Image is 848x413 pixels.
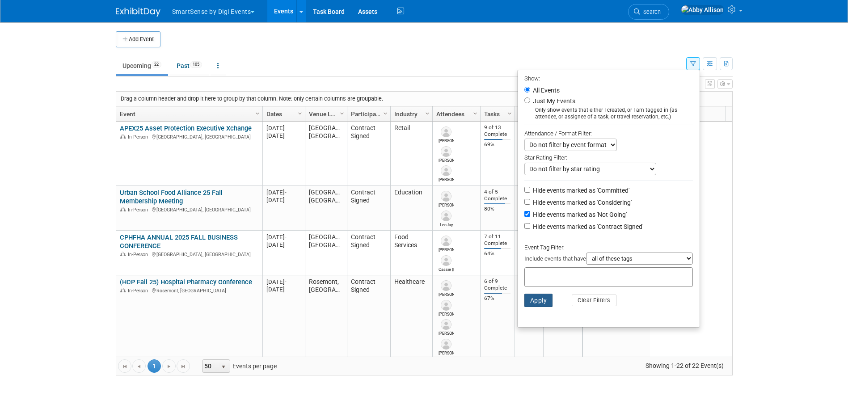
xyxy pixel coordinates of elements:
[305,122,347,186] td: [GEOGRAPHIC_DATA], [GEOGRAPHIC_DATA]
[120,189,223,205] a: Urban School Food Alliance 25 Fall Membership Meeting
[128,134,151,140] span: In-Person
[266,233,301,241] div: [DATE]
[118,359,131,373] a: Go to the first page
[296,110,304,117] span: Column Settings
[422,106,432,120] a: Column Settings
[266,189,301,196] div: [DATE]
[531,210,627,219] label: Hide events marked as 'Not Going'
[285,125,287,131] span: -
[470,106,480,120] a: Column Settings
[120,278,252,286] a: (HCP Fall 25) Hospital Pharmacy Conference
[180,363,187,370] span: Go to the last page
[266,196,301,204] div: [DATE]
[285,234,287,240] span: -
[515,231,543,275] td: 10x10
[309,106,341,122] a: Venue Location
[524,242,693,253] div: Event Tag Filter:
[266,278,301,286] div: [DATE]
[441,280,451,291] img: Amy Berry
[640,8,661,15] span: Search
[524,72,693,84] div: Show:
[128,207,151,213] span: In-Person
[439,311,454,317] div: Hackbart Jeff
[484,233,510,247] div: 7 of 11 Complete
[441,236,451,246] img: Jim Lewis
[441,126,451,137] img: Fran Tasker
[439,176,454,183] div: Sara Kaster
[305,186,347,231] td: [GEOGRAPHIC_DATA], [GEOGRAPHIC_DATA]
[390,186,432,231] td: Education
[116,8,160,17] img: ExhibitDay
[484,278,510,291] div: 6 of 9 Complete
[424,110,431,117] span: Column Settings
[170,57,209,74] a: Past105
[441,339,451,350] img: Carissa Conlee
[441,255,451,266] img: Cassie (Cassandra) Murray
[120,233,238,250] a: CPHFHA ANNUAL 2025 FALL BUSINESS CONFERENCE
[266,132,301,139] div: [DATE]
[121,363,128,370] span: Go to the first page
[439,330,454,337] div: Dana Deignan
[439,246,454,253] div: Jim Lewis
[441,319,451,330] img: Dana Deignan
[439,137,454,144] div: Fran Tasker
[436,106,474,122] a: Attendees
[441,211,451,221] img: LeeJay Moreno
[524,128,693,139] div: Attendance / Format Filter:
[572,295,616,306] button: Clear Filters
[120,252,126,256] img: In-Person Event
[120,287,258,294] div: Rosemont, [GEOGRAPHIC_DATA]
[266,106,299,122] a: Dates
[203,360,218,372] span: 50
[484,189,510,202] div: 4 of 5 Complete
[266,286,301,293] div: [DATE]
[439,291,454,298] div: Amy Berry
[135,363,143,370] span: Go to the previous page
[439,202,454,208] div: Laura Wisdom
[305,231,347,275] td: [GEOGRAPHIC_DATA], [GEOGRAPHIC_DATA]
[347,275,390,359] td: Contract Signed
[472,110,479,117] span: Column Settings
[253,106,262,120] a: Column Settings
[120,124,252,132] a: APEX25 Asset Protection Executive Xchange
[524,107,693,120] div: Only show events that either I created, or I am tagged in (as attendee, or assignee of a task, or...
[266,241,301,249] div: [DATE]
[162,359,176,373] a: Go to the next page
[681,5,724,15] img: Abby Allison
[505,106,515,120] a: Column Settings
[128,252,151,257] span: In-Person
[177,359,190,373] a: Go to the last page
[484,206,510,212] div: 80%
[254,110,261,117] span: Column Settings
[380,106,390,120] a: Column Settings
[116,92,732,106] div: Drag a column header and drop it here to group by that column. Note: only certain columns are gro...
[165,363,173,370] span: Go to the next page
[394,106,426,122] a: Industry
[484,141,510,148] div: 69%
[441,191,451,202] img: Laura Wisdom
[531,222,643,231] label: Hide events marked as 'Contract Signed'
[152,61,161,68] span: 22
[128,288,151,294] span: In-Person
[148,359,161,373] span: 1
[439,350,454,356] div: Carissa Conlee
[295,106,305,120] a: Column Settings
[531,97,575,105] label: Just My Events
[439,266,454,273] div: Cassie (Cassandra) Murray
[305,275,347,359] td: Rosemont, [GEOGRAPHIC_DATA]
[266,124,301,132] div: [DATE]
[484,106,509,122] a: Tasks
[637,359,732,372] span: Showing 1-22 of 22 Event(s)
[524,294,553,307] button: Apply
[628,4,669,20] a: Search
[515,186,543,231] td: Table Top
[531,186,629,195] label: Hide events marked as 'Committed'
[347,231,390,275] td: Contract Signed
[484,295,510,302] div: 67%
[390,122,432,186] td: Retail
[132,359,146,373] a: Go to the previous page
[347,122,390,186] td: Contract Signed
[347,186,390,231] td: Contract Signed
[484,250,510,257] div: 64%
[338,110,346,117] span: Column Settings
